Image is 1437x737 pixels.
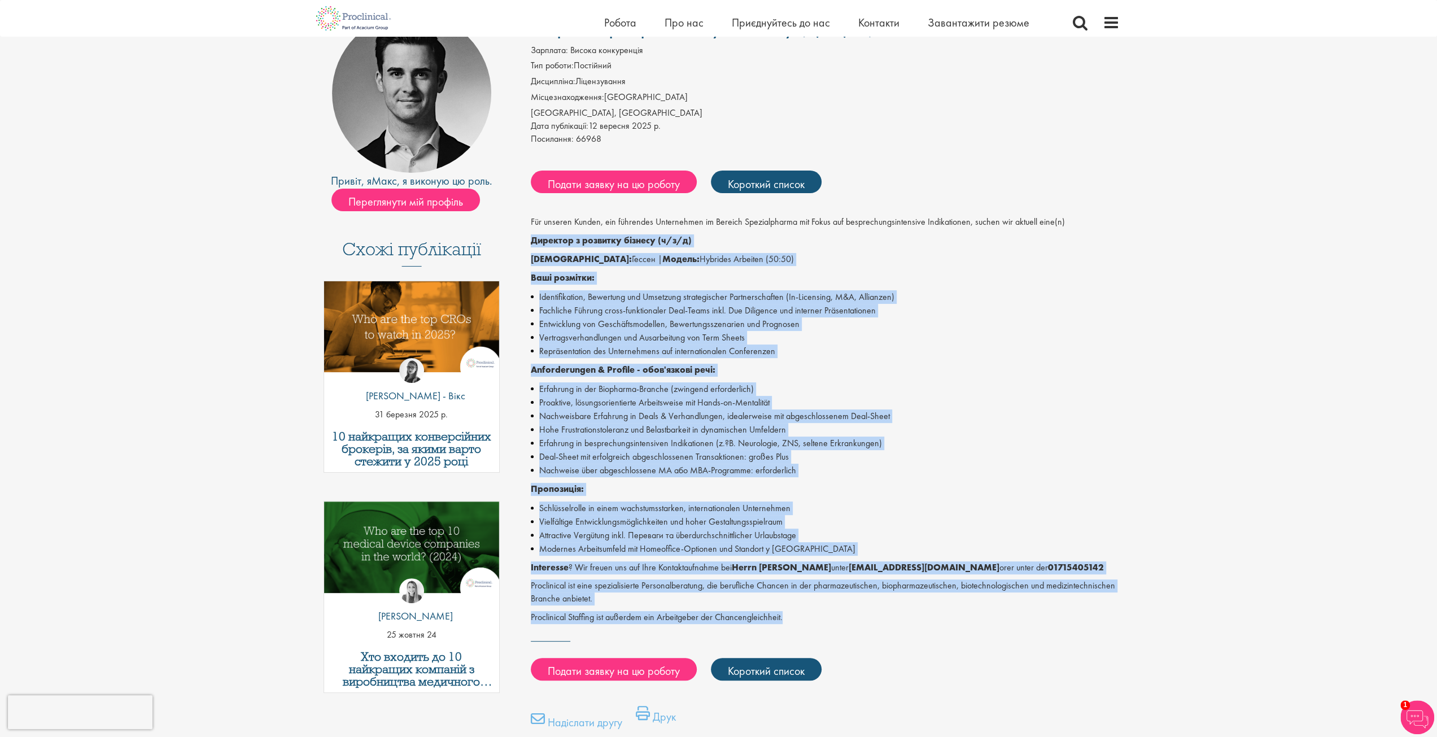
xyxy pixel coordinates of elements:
font: 01715405142 [1048,561,1104,573]
font: Für unseren Kunden, ein führendes Unternehmen im Bereich Spezialpharma mit Fokus auf besprechungs... [531,216,1065,228]
font: Зарплата: [531,44,568,56]
a: Короткий список [711,658,822,681]
a: Хто входить до 10 найкращих компаній з виробництва медичного обладнання у світі у 2024 році? [330,651,494,688]
font: Модель: [662,253,700,265]
font: Entwicklung von Geschäftsmodellen, Bewertungsszenarien und Prognosen [539,318,800,330]
font: Дата публікації: [531,120,588,132]
a: Посилання на публікацію [324,281,500,381]
font: Interesse [531,561,569,573]
font: Identifikation, Bewertung und Umsetzung strategischer Partnerschaften (In-Licensing, M&A, Allianzen) [539,291,894,303]
font: Тип роботи: [531,59,574,71]
font: Постійний [574,59,612,71]
font: Vielfältige Entwicklungsmöglichkeiten und hoher Gestaltungsspielraum [539,516,783,527]
font: Proaktive, lösungsorientierte Arbeitsweise mit Hands-on-Mentalität [539,396,770,408]
font: Посилання: [531,133,574,145]
a: Завантажити резюме [928,15,1029,30]
img: Чат-бот [1400,700,1434,734]
font: Herrn [PERSON_NAME] [732,561,831,573]
a: Про нас [665,15,704,30]
font: 10 найкращих конверсійних брокерів, за якими варто стежити у 2025 році [332,429,491,469]
font: 66968 [576,133,601,145]
font: [DEMOGRAPHIC_DATA]: [531,253,632,265]
font: Пропозиція: [531,483,584,495]
font: Hybrides Arbeiten (50:50) [700,253,794,265]
iframe: реКАПЧА [8,695,152,729]
font: Директор з розвитку бізнесу (ч/з/д) [531,234,692,246]
font: Nachweise über abgeschlossene MA або MBA-Programme: erforderlich [539,464,796,476]
a: Робота [604,15,636,30]
img: 10 найкращих компаній-виробників медичного обладнання 2024 року [324,501,500,592]
font: Vertragsverhandlungen und Ausarbeitung von Term Sheets [539,332,745,343]
font: Гессен | [632,253,662,265]
font: Erfahrung in besprechungsintensiven Indikationen (z.?B. Neurologie, ZNS, seltene Erkrankungen) [539,437,882,449]
font: 31 березня 2025 р. [375,408,448,420]
font: [PERSON_NAME] [378,609,453,622]
font: ? Wir freuen uns auf Ihre Kontaktaufnahme bei [569,561,732,573]
font: Schlüsselrolle in einem wachstumsstarken, internationalen Unternehmen [539,502,790,514]
font: Надіслати другу [548,715,622,730]
a: Переглянути мій профіль [331,191,491,206]
font: [GEOGRAPHIC_DATA] [604,91,688,103]
font: Подати заявку на цю роботу [548,664,680,678]
font: Deal-Sheet mit erfolgreich abgeschlossenen Transaktionen: großes Plus [539,451,789,463]
font: Repräsentation des Unternehmens auf internationalen Conferenzen [539,345,775,357]
font: [EMAIL_ADDRESS][DOMAIN_NAME] [849,561,999,573]
font: Attractive Vergütung inkl. Переваги та überdurchschnittlicher Urlaubstage [539,529,796,541]
font: Привіт, я [331,173,372,188]
font: Переглянути мій профіль [348,194,463,209]
font: [PERSON_NAME] - Вікс [366,389,465,402]
a: Теодора Савловскі - Вікс [PERSON_NAME] - Вікс [357,358,465,409]
font: Схожі публікації [342,237,481,260]
font: Fachliche Führung cross-funktionaler Deal-Teams inkl. Due Diligence und interner Präsentationen [539,304,876,316]
font: 1 [1403,701,1407,709]
font: orer unter der [999,561,1048,573]
font: Ліцензування [575,75,626,87]
font: unter [831,561,849,573]
a: Макс [372,173,397,188]
a: Подати заявку на цю роботу [531,171,697,193]
font: 12 вересня 2025 р. [588,120,661,132]
a: Подати заявку на цю роботу [531,658,697,681]
font: , я виконую цю роль. [397,173,492,188]
a: Надіслати другу [531,712,622,734]
a: Приєднуйтесь до нас [732,15,830,30]
font: Висока конкуренція [570,44,643,56]
font: Proclinical ist eine spezialisierte Personalberatung, die berufliche Chancen in der pharmazeutisc... [531,579,1115,604]
img: Ганна Берк [399,578,424,603]
a: Посилання на публікацію [324,501,500,601]
div: Опис вакансії [531,216,1120,623]
font: Дисципліна: [531,75,575,87]
font: Erfahrung in der Biopharma-Branche (zwingend erforderlich) [539,383,754,395]
font: Короткий список [728,176,805,191]
font: Nachweisbare Erfahrung in Deals & Verhandlungen, idealerweise mit abgeschlossenem Deal-Sheet [539,410,890,422]
font: Anforderungen & Profile - обов'язкові речі: [531,364,715,376]
font: Подати заявку на цю роботу [548,176,680,191]
font: Короткий список [728,664,805,678]
font: 25 жовтня 24 [387,629,436,640]
a: Короткий список [711,171,822,193]
font: Друк [653,709,676,724]
a: Контакти [858,15,899,30]
font: Ваші розмітки: [531,272,595,284]
img: 10 найкращих клінічних дослідницьких організацій 2025 року | Proclinical [324,281,500,372]
font: [GEOGRAPHIC_DATA], [GEOGRAPHIC_DATA] [531,107,702,119]
font: Modernes Arbeitsumfeld mit Homeoffice-Optionen und Standort у [GEOGRAPHIC_DATA] [539,543,855,555]
font: Хто входить до 10 найкращих компаній з виробництва медичного обладнання у світі у 2024 році? [340,649,492,714]
a: 10 найкращих конверсійних брокерів, за якими варто стежити у 2025 році [330,430,494,468]
font: Місцезнаходження: [531,91,604,103]
img: Теодора Савловскі - Вікс [399,358,424,383]
font: Proclinical Staffing ist außerdem ein Arbeitgeber der Chancengleichheit. [531,611,783,623]
font: Hohe Frustrationstoleranz und Belastbarkeit in dynamischen Umfeldern [539,424,786,435]
img: зображення рекрутера Макса Слевогта [332,14,491,173]
a: Ганна Берк [PERSON_NAME] [370,578,453,629]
